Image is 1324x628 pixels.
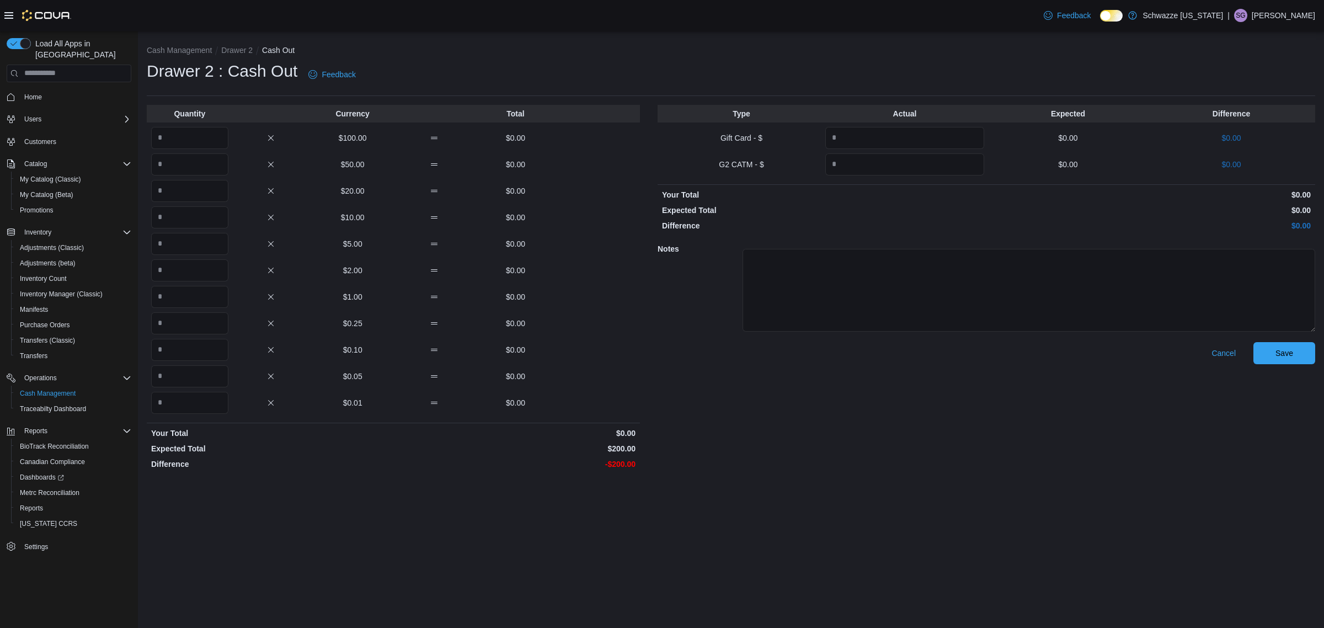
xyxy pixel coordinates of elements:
span: SG [1236,9,1245,22]
span: Inventory Count [20,274,67,283]
button: Traceabilty Dashboard [11,401,136,417]
a: Transfers (Classic) [15,334,79,347]
button: Users [20,113,46,126]
button: Adjustments (beta) [11,256,136,271]
span: Feedback [1057,10,1091,21]
p: $1.00 [314,291,391,302]
p: $0.00 [989,189,1311,200]
span: Inventory Manager (Classic) [15,288,131,301]
span: Metrc Reconciliation [20,488,79,497]
p: $0.25 [314,318,391,329]
span: Users [20,113,131,126]
p: $0.00 [989,220,1311,231]
span: Load All Apps in [GEOGRAPHIC_DATA] [31,38,131,60]
span: Reports [24,427,47,435]
input: Quantity [151,127,228,149]
div: Sierra Graham [1234,9,1247,22]
span: Customers [20,135,131,148]
input: Quantity [151,180,228,202]
span: Cash Management [15,387,131,400]
span: Traceabilty Dashboard [15,402,131,416]
button: Cancel [1207,342,1240,364]
span: Users [24,115,41,124]
p: Actual [825,108,984,119]
button: BioTrack Reconciliation [11,439,136,454]
button: Inventory Count [11,271,136,286]
input: Quantity [151,233,228,255]
span: Save [1275,348,1293,359]
p: Total [477,108,554,119]
p: $200.00 [396,443,636,454]
p: $50.00 [314,159,391,170]
span: Promotions [20,206,54,215]
a: Feedback [1039,4,1095,26]
button: Cash Management [11,386,136,401]
button: [US_STATE] CCRS [11,516,136,531]
span: Catalog [20,157,131,171]
p: $0.00 [1152,159,1311,170]
p: G2 CATM - $ [662,159,821,170]
span: Manifests [15,303,131,316]
span: Customers [24,137,56,146]
button: Drawer 2 [221,46,253,55]
p: $0.00 [989,159,1147,170]
p: | [1227,9,1230,22]
button: Catalog [2,156,136,172]
p: Difference [662,220,984,231]
a: Reports [15,502,47,515]
button: Manifests [11,302,136,317]
a: BioTrack Reconciliation [15,440,93,453]
p: $0.00 [477,212,554,223]
p: $5.00 [314,238,391,249]
span: My Catalog (Classic) [20,175,81,184]
input: Quantity [151,392,228,414]
span: Adjustments (beta) [20,259,76,268]
span: Promotions [15,204,131,217]
span: Metrc Reconciliation [15,486,131,499]
span: Transfers [20,352,47,360]
button: Users [2,111,136,127]
a: Feedback [304,63,360,86]
span: Adjustments (Classic) [15,241,131,254]
nav: An example of EuiBreadcrumbs [147,45,1315,58]
h5: Notes [658,238,740,260]
input: Quantity [151,206,228,228]
span: Settings [20,539,131,553]
a: Customers [20,135,61,148]
input: Quantity [151,259,228,281]
span: Home [20,90,131,104]
p: $0.00 [477,159,554,170]
span: Home [24,93,42,102]
button: Transfers [11,348,136,364]
p: Expected Total [151,443,391,454]
button: My Catalog (Beta) [11,187,136,203]
button: Inventory Manager (Classic) [11,286,136,302]
span: Inventory [20,226,131,239]
span: Cash Management [20,389,76,398]
p: [PERSON_NAME] [1252,9,1315,22]
p: $0.00 [396,428,636,439]
span: Inventory [24,228,51,237]
button: Cash Out [262,46,295,55]
p: $0.10 [314,344,391,355]
a: Adjustments (beta) [15,257,80,270]
p: $100.00 [314,132,391,143]
button: Cash Management [147,46,212,55]
a: Canadian Compliance [15,455,89,469]
span: Feedback [322,69,355,80]
p: Gift Card - $ [662,132,821,143]
span: Inventory Count [15,272,131,285]
a: Manifests [15,303,52,316]
input: Quantity [151,365,228,387]
a: Purchase Orders [15,318,74,332]
button: Transfers (Classic) [11,333,136,348]
span: Transfers [15,349,131,363]
h1: Drawer 2 : Cash Out [147,60,297,82]
a: My Catalog (Classic) [15,173,86,186]
input: Quantity [151,339,228,361]
button: Settings [2,538,136,554]
img: Cova [22,10,71,21]
a: Inventory Count [15,272,71,285]
span: Manifests [20,305,48,314]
